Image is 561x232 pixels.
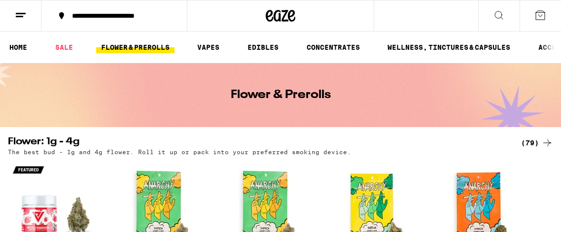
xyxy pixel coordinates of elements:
[8,137,505,149] h2: Flower: 1g - 4g
[383,41,515,53] a: WELLNESS, TINCTURES & CAPSULES
[192,41,224,53] a: VAPES
[8,149,351,155] p: The best bud - 1g and 4g flower. Roll it up or pack into your preferred smoking device.
[243,41,283,53] a: EDIBLES
[96,41,175,53] a: FLOWER & PREROLLS
[521,137,553,149] a: (79)
[50,41,78,53] a: SALE
[302,41,365,53] a: CONCENTRATES
[231,89,331,101] h1: Flower & Prerolls
[4,41,32,53] a: HOME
